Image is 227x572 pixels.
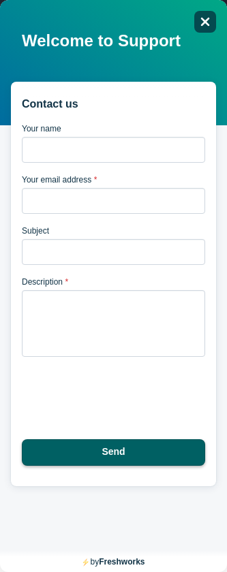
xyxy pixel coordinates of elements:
[22,175,205,185] label: Your email address
[22,98,205,110] h2: Contact us
[22,439,205,466] button: Send
[22,226,205,236] label: Subject
[22,277,205,287] label: Description
[70,11,90,22] span: Help
[82,557,145,567] a: byFreshworks
[99,557,145,567] b: Freshworks
[194,11,216,33] div: Close
[22,124,205,133] label: Your name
